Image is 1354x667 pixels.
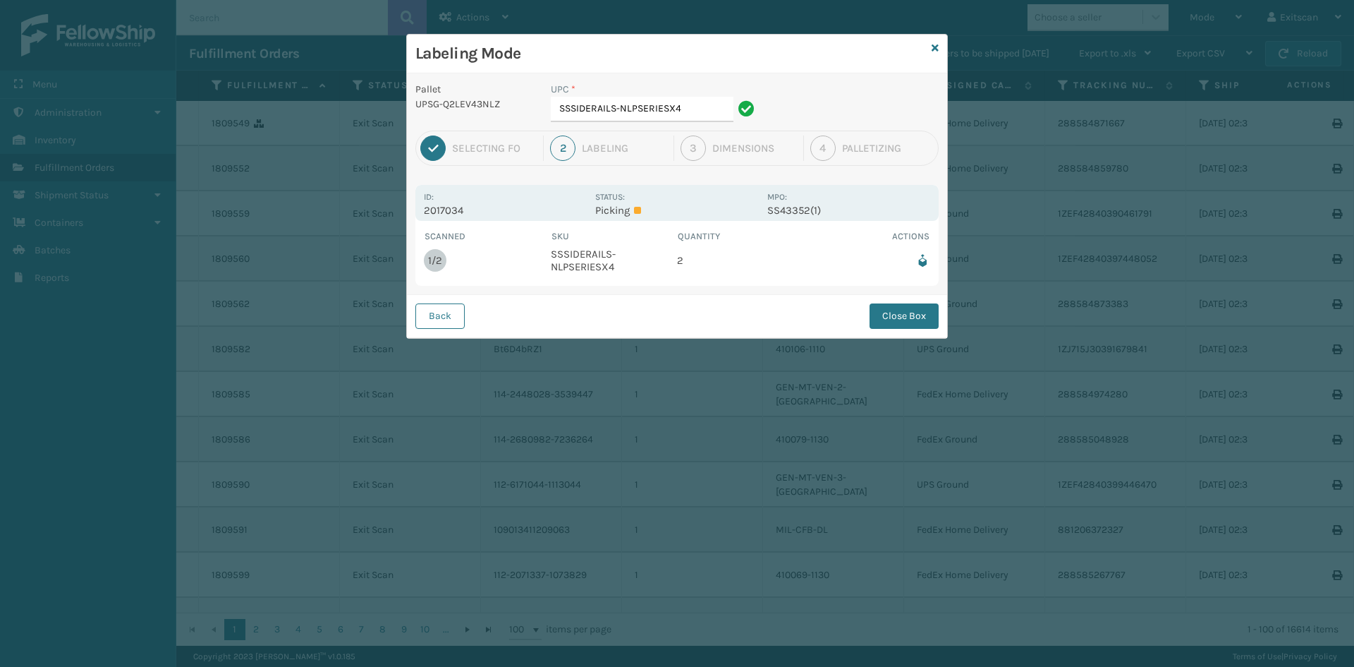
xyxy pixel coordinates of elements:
[415,97,534,112] p: UPSG-Q2LEV43NLZ
[551,244,678,277] td: SSSIDERAILS-NLPSERIESX4
[810,136,836,161] div: 4
[424,204,587,217] p: 2017034
[424,229,551,244] th: Scanned
[595,192,625,202] label: Status:
[870,304,939,329] button: Close Box
[681,136,706,161] div: 3
[677,244,804,277] td: 2
[804,229,931,244] th: Actions
[415,82,534,97] p: Pallet
[595,204,758,217] p: Picking
[551,229,678,244] th: SKU
[415,304,465,329] button: Back
[550,136,575,161] div: 2
[712,142,797,155] div: Dimensions
[428,254,442,267] div: 1/2
[767,204,930,217] p: SS43352(1)
[677,229,804,244] th: Quantity
[842,142,934,155] div: Palletizing
[420,136,446,161] div: 1
[452,142,537,155] div: Selecting FO
[551,82,575,97] label: UPC
[415,43,926,64] h3: Labeling Mode
[582,142,666,155] div: Labeling
[424,192,434,202] label: Id:
[767,192,787,202] label: MPO:
[804,244,931,277] td: Remove from box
